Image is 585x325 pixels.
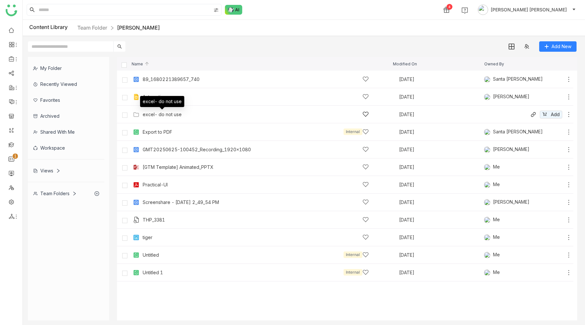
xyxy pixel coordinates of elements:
[28,108,104,124] div: Archived
[133,94,139,100] img: g-ppt.svg
[552,43,571,50] span: Add New
[133,129,139,135] img: paper.svg
[484,199,490,206] img: 684a9aedde261c4b36a3ced9
[143,252,159,258] a: Untitled
[133,217,139,223] img: unsupported.svg
[225,5,242,15] img: ask-buddy-normal.svg
[399,147,484,152] div: [DATE]
[344,251,362,258] div: Internal
[484,182,490,188] img: 684a959c82a3912df7c0cd23
[399,200,484,205] div: [DATE]
[484,217,500,223] div: Me
[143,235,152,240] a: tiger
[132,62,149,66] span: Name
[133,269,139,276] img: paper.svg
[484,146,490,153] img: 684a961782a3912df7c0ce26
[143,217,165,223] a: THP_3381
[484,234,500,241] div: Me
[133,182,139,188] img: pdf.svg
[476,5,577,15] button: [PERSON_NAME] [PERSON_NAME]
[28,76,104,92] div: Recently Viewed
[484,269,500,276] div: Me
[399,235,484,240] div: [DATE]
[484,199,529,206] div: [PERSON_NAME]
[143,112,182,117] div: excel- do not use
[133,111,139,118] img: Folder
[143,129,172,135] a: Export to PDF
[484,94,490,100] img: 684a9aedde261c4b36a3ced9
[399,218,484,222] div: [DATE]
[478,5,488,15] img: avatar
[143,77,200,82] a: 89_1680221389657_740
[540,111,562,118] button: Add
[29,24,160,32] div: Content Library
[13,154,18,159] nz-badge-sup: 1
[33,168,60,173] div: Views
[399,165,484,169] div: [DATE]
[143,165,214,170] a: [GTM Template] Animated_PPTX
[399,112,484,117] div: [DATE]
[77,24,107,31] a: Team Folder
[143,200,219,205] div: Screenshare - [DATE] 2_49_54 PM
[484,76,490,83] img: 684a956282a3912df7c0cc3a
[28,60,104,76] div: My Folder
[6,5,17,16] img: logo
[484,269,490,276] img: 684a959c82a3912df7c0cd23
[484,252,500,258] div: Me
[214,7,219,13] img: search-type.svg
[28,92,104,108] div: Favorites
[133,234,139,241] img: jpg.svg
[140,96,184,107] div: excel- do not use
[484,129,490,135] img: 684a956282a3912df7c0cc3a
[143,182,168,187] a: Practical-UI
[393,62,417,66] span: Modified On
[117,24,160,31] a: [PERSON_NAME]
[133,252,139,258] img: paper.svg
[447,4,452,10] div: 4
[399,183,484,187] div: [DATE]
[399,95,484,99] div: [DATE]
[28,140,104,156] div: Workspace
[484,164,490,170] img: 684a959c82a3912df7c0cd23
[133,146,139,153] img: mp4.svg
[133,199,139,206] img: mp4.svg
[484,129,543,135] div: Santa [PERSON_NAME]
[143,94,166,100] a: Automation
[484,217,490,223] img: 684a959c82a3912df7c0cd23
[143,147,251,152] a: GMT20250625-100452_Recording_1920x1080
[484,164,500,170] div: Me
[491,6,567,13] span: [PERSON_NAME] [PERSON_NAME]
[484,182,500,188] div: Me
[539,41,577,52] button: Add New
[484,94,529,100] div: [PERSON_NAME]
[484,76,543,83] div: Santa [PERSON_NAME]
[461,7,468,14] img: help.svg
[344,129,362,135] div: Internal
[144,61,149,66] img: arrow-up.svg
[133,164,139,170] img: pptx.svg
[133,76,139,83] img: mp4.svg
[484,146,529,153] div: [PERSON_NAME]
[14,153,17,159] p: 1
[399,77,484,82] div: [DATE]
[28,124,104,140] div: Shared with me
[143,270,163,275] a: Untitled 1
[509,44,514,49] img: grid.svg
[551,111,560,118] span: Add
[484,62,504,66] span: Owned By
[344,269,362,276] div: Internal
[484,234,490,241] img: 684a959c82a3912df7c0cd23
[33,191,77,196] div: Team Folders
[399,130,484,134] div: [DATE]
[399,253,484,257] div: [DATE]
